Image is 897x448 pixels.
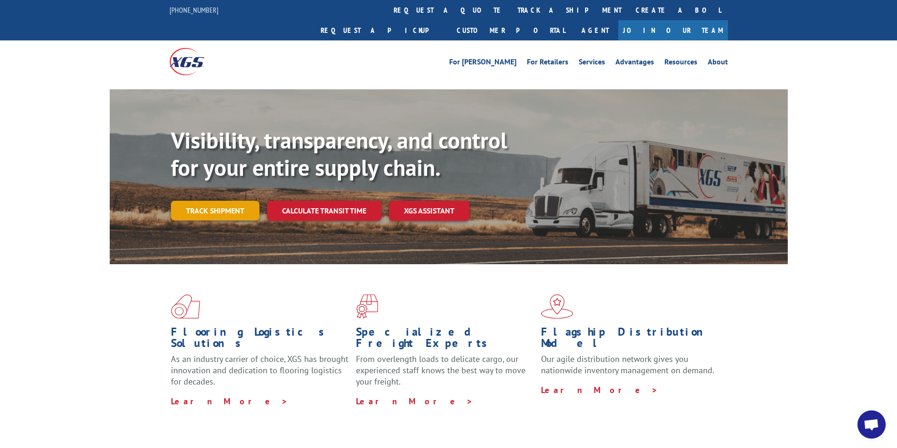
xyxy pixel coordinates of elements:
[541,294,574,319] img: xgs-icon-flagship-distribution-model-red
[541,326,719,354] h1: Flagship Distribution Model
[389,201,469,221] a: XGS ASSISTANT
[356,326,534,354] h1: Specialized Freight Experts
[615,58,654,69] a: Advantages
[572,20,618,40] a: Agent
[171,354,348,387] span: As an industry carrier of choice, XGS has brought innovation and dedication to flooring logistics...
[450,20,572,40] a: Customer Portal
[541,354,714,376] span: Our agile distribution network gives you nationwide inventory management on demand.
[267,201,381,221] a: Calculate transit time
[664,58,697,69] a: Resources
[579,58,605,69] a: Services
[171,396,288,407] a: Learn More >
[171,201,259,220] a: Track shipment
[171,326,349,354] h1: Flooring Logistics Solutions
[857,410,886,439] div: Open chat
[356,396,473,407] a: Learn More >
[541,385,658,395] a: Learn More >
[618,20,728,40] a: Join Our Team
[171,294,200,319] img: xgs-icon-total-supply-chain-intelligence-red
[708,58,728,69] a: About
[170,5,218,15] a: [PHONE_NUMBER]
[314,20,450,40] a: Request a pickup
[356,294,378,319] img: xgs-icon-focused-on-flooring-red
[171,126,507,182] b: Visibility, transparency, and control for your entire supply chain.
[527,58,568,69] a: For Retailers
[356,354,534,395] p: From overlength loads to delicate cargo, our experienced staff knows the best way to move your fr...
[449,58,517,69] a: For [PERSON_NAME]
